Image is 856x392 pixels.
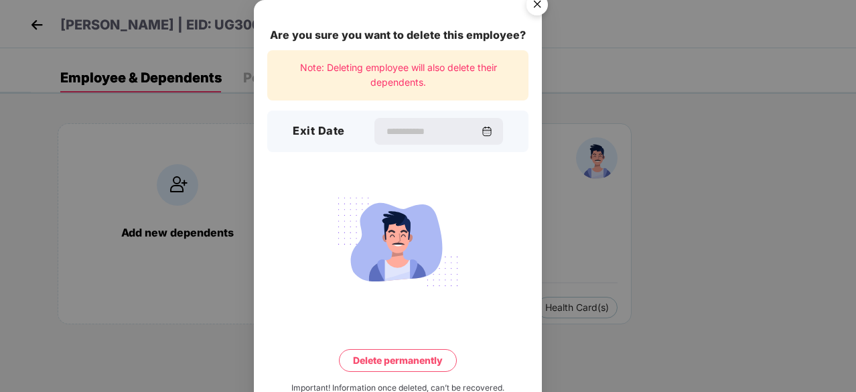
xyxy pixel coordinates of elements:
[267,50,528,101] div: Note: Deleting employee will also delete their dependents.
[339,349,457,372] button: Delete permanently
[267,27,528,44] div: Are you sure you want to delete this employee?
[293,123,345,140] h3: Exit Date
[482,126,492,137] img: svg+xml;base64,PHN2ZyBpZD0iQ2FsZW5kYXItMzJ4MzIiIHhtbG5zPSJodHRwOi8vd3d3LnczLm9yZy8yMDAwL3N2ZyIgd2...
[323,190,473,294] img: svg+xml;base64,PHN2ZyB4bWxucz0iaHR0cDovL3d3dy53My5vcmcvMjAwMC9zdmciIHdpZHRoPSIyMjQiIGhlaWdodD0iMT...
